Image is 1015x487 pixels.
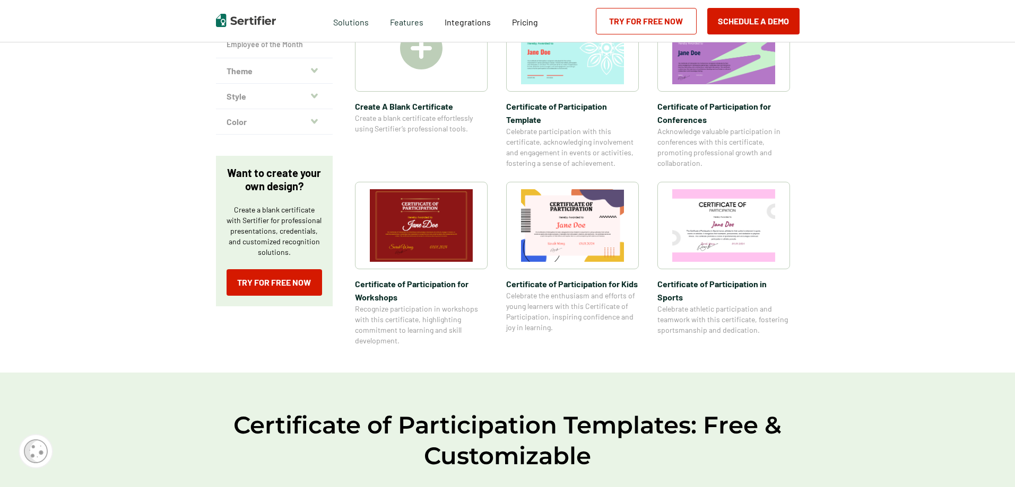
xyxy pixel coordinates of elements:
[657,4,790,169] a: Certificate of Participation for Conference​sCertificate of Participation for Conference​sAcknowl...
[657,277,790,304] span: Certificate of Participation in Sports
[512,14,538,28] a: Pricing
[506,290,639,333] span: Celebrate the enthusiasm and efforts of young learners with this Certificate of Participation, in...
[24,439,48,463] img: Cookie Popup Icon
[216,14,276,27] img: Sertifier | Digital Credentialing Platform
[445,17,491,27] span: Integrations
[216,84,333,109] button: Style
[672,12,775,84] img: Certificate of Participation for Conference​s
[227,269,322,296] a: Try for Free Now
[333,14,369,28] span: Solutions
[962,436,1015,487] iframe: Chat Widget
[445,14,491,28] a: Integrations
[216,109,333,135] button: Color
[355,304,488,346] span: Recognize participation in workshops with this certificate, highlighting commitment to learning a...
[400,27,443,69] img: Create A Blank Certificate
[506,126,639,169] span: Celebrate participation with this certificate, acknowledging involvement and engagement in events...
[189,410,826,471] h2: Certificate of Participation Templates: Free & Customizable
[512,17,538,27] span: Pricing
[657,100,790,126] span: Certificate of Participation for Conference​s
[672,189,775,262] img: Certificate of Participation in Sports
[657,304,790,335] span: Celebrate athletic participation and teamwork with this certificate, fostering sportsmanship and ...
[506,100,639,126] span: Certificate of Participation Template
[657,126,790,169] span: Acknowledge valuable participation in conferences with this certificate, promoting professional g...
[506,277,639,290] span: Certificate of Participation for Kids​
[355,113,488,134] span: Create a blank certificate effortlessly using Sertifier’s professional tools.
[355,100,488,113] span: Create A Blank Certificate
[227,205,322,258] p: Create a blank certificate with Sertifier for professional presentations, credentials, and custom...
[707,8,800,34] button: Schedule a Demo
[521,189,624,262] img: Certificate of Participation for Kids​
[506,4,639,169] a: Certificate of Participation TemplateCertificate of Participation TemplateCelebrate participation...
[390,14,423,28] span: Features
[227,39,322,50] a: Employee of the Month
[521,12,624,84] img: Certificate of Participation Template
[227,166,322,193] p: Want to create your own design?
[596,8,697,34] a: Try for Free Now
[216,58,333,84] button: Theme
[370,189,473,262] img: Certificate of Participation​ for Workshops
[506,182,639,346] a: Certificate of Participation for Kids​Certificate of Participation for Kids​Celebrate the enthusi...
[355,277,488,304] span: Certificate of Participation​ for Workshops
[657,182,790,346] a: Certificate of Participation in SportsCertificate of Participation in SportsCelebrate athletic pa...
[355,182,488,346] a: Certificate of Participation​ for WorkshopsCertificate of Participation​ for WorkshopsRecognize p...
